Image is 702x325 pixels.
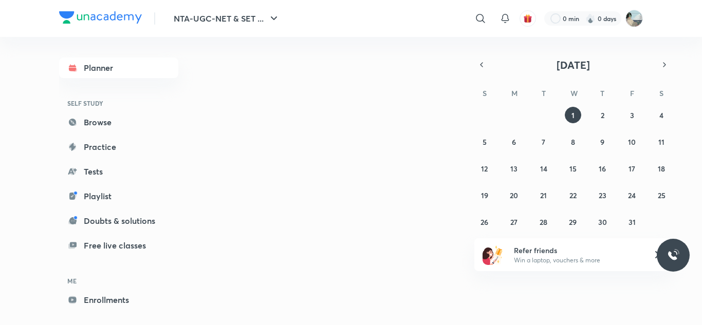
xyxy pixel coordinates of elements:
[565,187,581,203] button: October 22, 2025
[571,137,575,147] abbr: October 8, 2025
[59,272,178,290] h6: ME
[659,110,663,120] abbr: October 4, 2025
[514,245,640,256] h6: Refer friends
[630,88,634,98] abbr: Friday
[565,160,581,177] button: October 15, 2025
[476,214,493,230] button: October 26, 2025
[598,217,607,227] abbr: October 30, 2025
[658,190,666,200] abbr: October 25, 2025
[624,160,640,177] button: October 17, 2025
[585,13,596,24] img: streak
[59,94,178,112] h6: SELF STUDY
[600,88,604,98] abbr: Thursday
[59,235,178,256] a: Free live classes
[569,190,577,200] abbr: October 22, 2025
[569,164,577,174] abbr: October 15, 2025
[520,10,536,27] button: avatar
[535,214,552,230] button: October 28, 2025
[540,190,547,200] abbr: October 21, 2025
[59,58,178,78] a: Planner
[629,164,635,174] abbr: October 17, 2025
[571,110,575,120] abbr: October 1, 2025
[481,217,488,227] abbr: October 26, 2025
[540,164,547,174] abbr: October 14, 2025
[594,214,611,230] button: October 30, 2025
[483,88,487,98] abbr: Sunday
[540,217,547,227] abbr: October 28, 2025
[653,187,670,203] button: October 25, 2025
[481,164,488,174] abbr: October 12, 2025
[168,8,286,29] button: NTA-UGC-NET & SET ...
[476,133,493,150] button: October 5, 2025
[59,137,178,157] a: Practice
[514,256,640,265] p: Win a laptop, vouchers & more
[535,133,552,150] button: October 7, 2025
[667,249,679,261] img: ttu
[59,11,142,26] a: Company Logo
[59,161,178,182] a: Tests
[557,58,590,72] span: [DATE]
[628,190,636,200] abbr: October 24, 2025
[659,88,663,98] abbr: Saturday
[624,107,640,123] button: October 3, 2025
[506,133,522,150] button: October 6, 2025
[476,187,493,203] button: October 19, 2025
[658,164,665,174] abbr: October 18, 2025
[476,160,493,177] button: October 12, 2025
[653,107,670,123] button: October 4, 2025
[565,214,581,230] button: October 29, 2025
[59,112,178,132] a: Browse
[59,186,178,206] a: Playlist
[594,160,611,177] button: October 16, 2025
[506,187,522,203] button: October 20, 2025
[535,187,552,203] button: October 21, 2025
[624,133,640,150] button: October 10, 2025
[569,217,577,227] abbr: October 29, 2025
[59,211,178,231] a: Doubts & solutions
[658,137,664,147] abbr: October 11, 2025
[489,58,657,72] button: [DATE]
[600,137,604,147] abbr: October 9, 2025
[565,133,581,150] button: October 8, 2025
[599,190,606,200] abbr: October 23, 2025
[624,214,640,230] button: October 31, 2025
[594,133,611,150] button: October 9, 2025
[565,107,581,123] button: October 1, 2025
[506,160,522,177] button: October 13, 2025
[535,160,552,177] button: October 14, 2025
[625,10,643,27] img: Sanskrati Shresth
[542,88,546,98] abbr: Tuesday
[510,164,518,174] abbr: October 13, 2025
[594,187,611,203] button: October 23, 2025
[523,14,532,23] img: avatar
[483,244,503,265] img: referral
[653,160,670,177] button: October 18, 2025
[599,164,606,174] abbr: October 16, 2025
[653,133,670,150] button: October 11, 2025
[624,187,640,203] button: October 24, 2025
[510,190,518,200] abbr: October 20, 2025
[59,11,142,24] img: Company Logo
[481,190,488,200] abbr: October 19, 2025
[628,137,636,147] abbr: October 10, 2025
[59,290,178,310] a: Enrollments
[630,110,634,120] abbr: October 3, 2025
[483,137,487,147] abbr: October 5, 2025
[510,217,518,227] abbr: October 27, 2025
[570,88,578,98] abbr: Wednesday
[594,107,611,123] button: October 2, 2025
[511,88,518,98] abbr: Monday
[542,137,545,147] abbr: October 7, 2025
[506,214,522,230] button: October 27, 2025
[601,110,604,120] abbr: October 2, 2025
[629,217,636,227] abbr: October 31, 2025
[512,137,516,147] abbr: October 6, 2025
